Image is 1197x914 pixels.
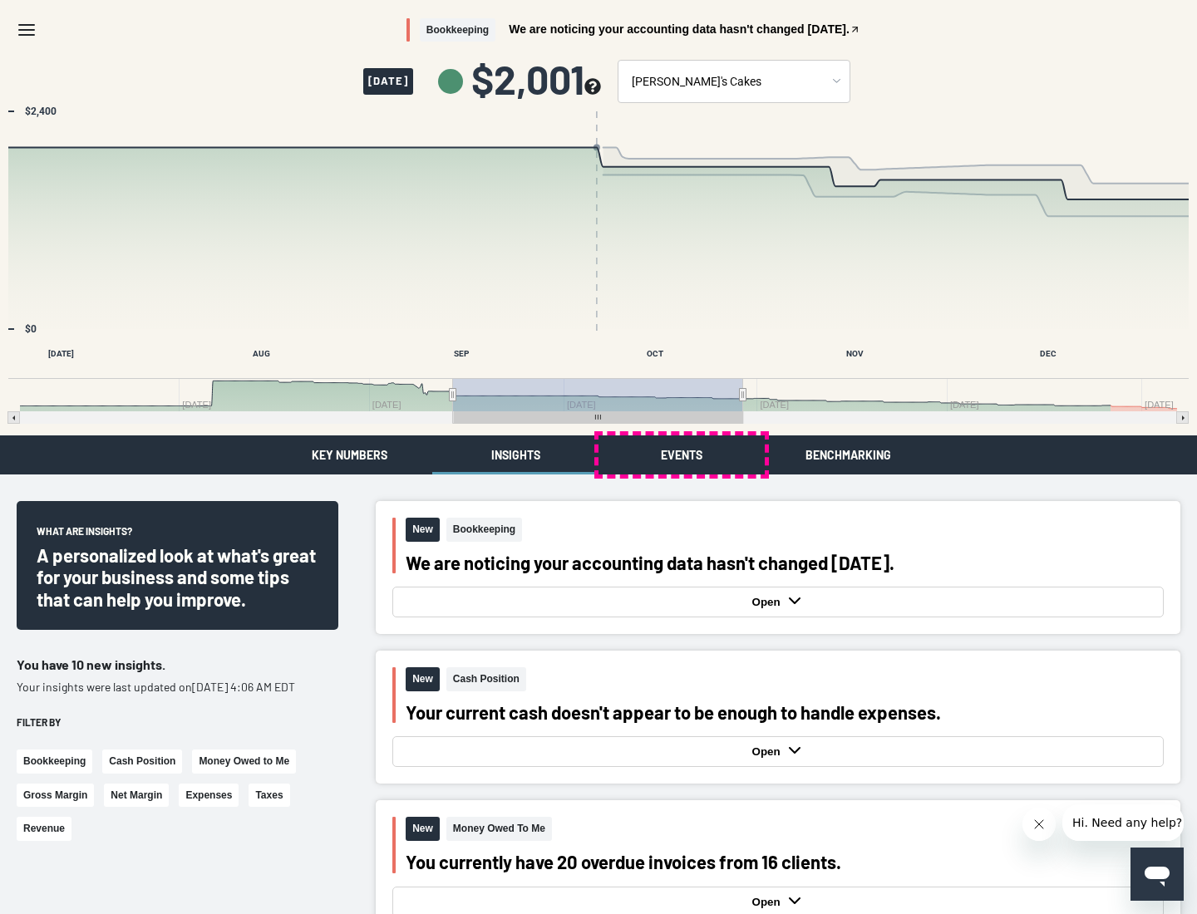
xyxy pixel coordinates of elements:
[647,349,663,358] text: OCT
[406,851,1164,872] div: You currently have 20 overdue invoices from 16 clients.
[376,651,1180,784] button: NewCash PositionYour current cash doesn't appear to be enough to handle expenses.Open
[17,656,165,672] span: You have 10 new insights.
[752,896,785,908] strong: Open
[406,518,440,542] span: New
[37,544,318,610] div: A personalized look at what's great for your business and some tips that can help you improve.
[752,596,785,608] strong: Open
[17,715,338,730] div: Filter by
[1130,848,1184,901] iframe: Button to launch messaging window
[376,501,1180,634] button: NewBookkeepingWe are noticing your accounting data hasn't changed [DATE].Open
[509,23,850,35] span: We are noticing your accounting data hasn't changed [DATE].
[17,784,94,808] button: Gross Margin
[25,323,37,335] text: $0
[584,78,601,97] button: see more about your cashflow projection
[102,749,182,774] button: Cash Position
[253,349,270,358] text: AUG
[17,749,92,774] button: Bookkeeping
[37,524,132,544] span: What are insights?
[454,349,470,358] text: SEP
[192,749,296,774] button: Money Owed to Me
[179,784,239,808] button: Expenses
[406,18,860,42] button: BookkeepingWe are noticing your accounting data hasn't changed [DATE].
[17,20,37,40] svg: Menu
[406,667,440,691] span: New
[363,68,413,95] span: [DATE]
[420,18,495,42] span: Bookkeeping
[1022,808,1056,841] iframe: Close message
[1062,804,1184,841] iframe: Message from company
[765,435,931,474] button: Benchmarking
[266,435,432,474] button: Key Numbers
[846,349,864,358] text: NOV
[446,667,526,691] span: Cash Position
[17,679,338,695] p: Your insights were last updated on [DATE] 4:06 AM EDT
[48,349,74,358] text: [DATE]
[432,435,598,474] button: Insights
[1040,349,1057,358] text: DEC
[446,518,522,542] span: Bookkeeping
[406,552,1164,573] div: We are noticing your accounting data hasn't changed [DATE].
[249,784,289,808] button: Taxes
[446,817,552,841] span: Money Owed To Me
[17,817,71,841] button: Revenue
[25,106,57,117] text: $2,400
[752,745,785,758] strong: Open
[104,784,169,808] button: Net Margin
[471,59,601,99] span: $2,001
[598,435,765,474] button: Events
[406,701,1164,723] div: Your current cash doesn't appear to be enough to handle expenses.
[406,817,440,841] span: New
